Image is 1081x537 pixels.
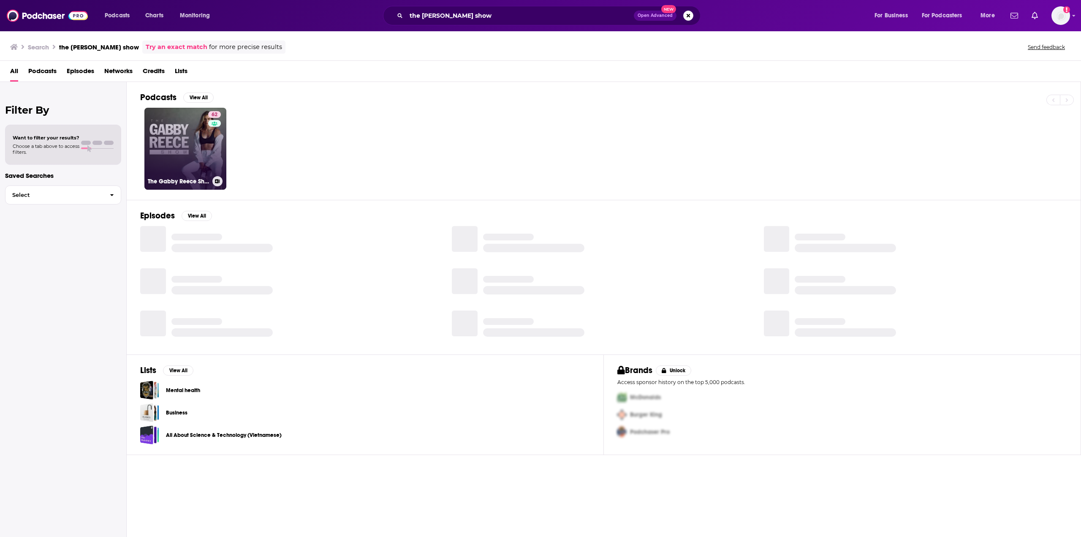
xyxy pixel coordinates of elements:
button: View All [163,365,193,376]
a: Episodes [67,64,94,82]
span: Logged in as Ashley_Beenen [1051,6,1070,25]
span: McDonalds [630,394,661,401]
span: New [661,5,676,13]
span: For Podcasters [922,10,962,22]
input: Search podcasts, credits, & more... [406,9,634,22]
span: Charts [145,10,163,22]
a: Lists [175,64,187,82]
h3: Search [28,43,49,51]
span: Choose a tab above to access filters. [13,143,79,155]
img: Third Pro Logo [614,423,630,441]
h2: Filter By [5,104,121,116]
a: All About Science & Technology (Vietnamese) [140,425,159,444]
svg: Add a profile image [1063,6,1070,13]
span: Podchaser Pro [630,428,670,436]
span: for more precise results [209,42,282,52]
a: EpisodesView All [140,210,212,221]
a: Networks [104,64,133,82]
button: open menu [174,9,221,22]
button: Unlock [656,365,692,376]
h2: Episodes [140,210,175,221]
a: All About Science & Technology (Vietnamese) [166,431,282,440]
p: Saved Searches [5,172,121,180]
h3: The Gabby Reece Show [148,178,209,185]
p: Access sponsor history on the top 5,000 podcasts. [617,379,1067,385]
h2: Podcasts [140,92,177,103]
button: Show profile menu [1051,6,1070,25]
img: Second Pro Logo [614,406,630,423]
a: 62The Gabby Reece Show [144,108,226,190]
span: Want to filter your results? [13,135,79,141]
span: Monitoring [180,10,210,22]
button: View All [183,93,214,103]
a: Business [140,403,159,422]
a: Mental health [166,386,200,395]
span: Select [5,192,103,198]
img: Podchaser - Follow, Share and Rate Podcasts [7,8,88,24]
h2: Lists [140,365,156,376]
span: Podcasts [105,10,130,22]
button: View All [182,211,212,221]
button: Send feedback [1025,44,1067,51]
a: 62 [208,111,221,118]
a: Try an exact match [146,42,207,52]
span: More [981,10,995,22]
a: Credits [143,64,165,82]
span: For Business [875,10,908,22]
button: open menu [916,9,975,22]
span: Open Advanced [638,14,673,18]
a: Podcasts [28,64,57,82]
h3: the [PERSON_NAME] show [59,43,139,51]
a: Show notifications dropdown [1007,8,1021,23]
span: 62 [212,111,217,119]
a: Business [166,408,187,417]
a: All [10,64,18,82]
a: Charts [140,9,168,22]
span: Burger King [630,411,662,418]
a: ListsView All [140,365,193,376]
button: Select [5,185,121,204]
img: First Pro Logo [614,389,630,406]
button: open menu [869,9,918,22]
a: PodcastsView All [140,92,214,103]
button: open menu [975,9,1005,22]
a: Mental health [140,381,159,400]
button: Open AdvancedNew [634,11,676,21]
div: Search podcasts, credits, & more... [391,6,709,25]
a: Show notifications dropdown [1028,8,1041,23]
button: open menu [99,9,141,22]
h2: Brands [617,365,652,376]
img: User Profile [1051,6,1070,25]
